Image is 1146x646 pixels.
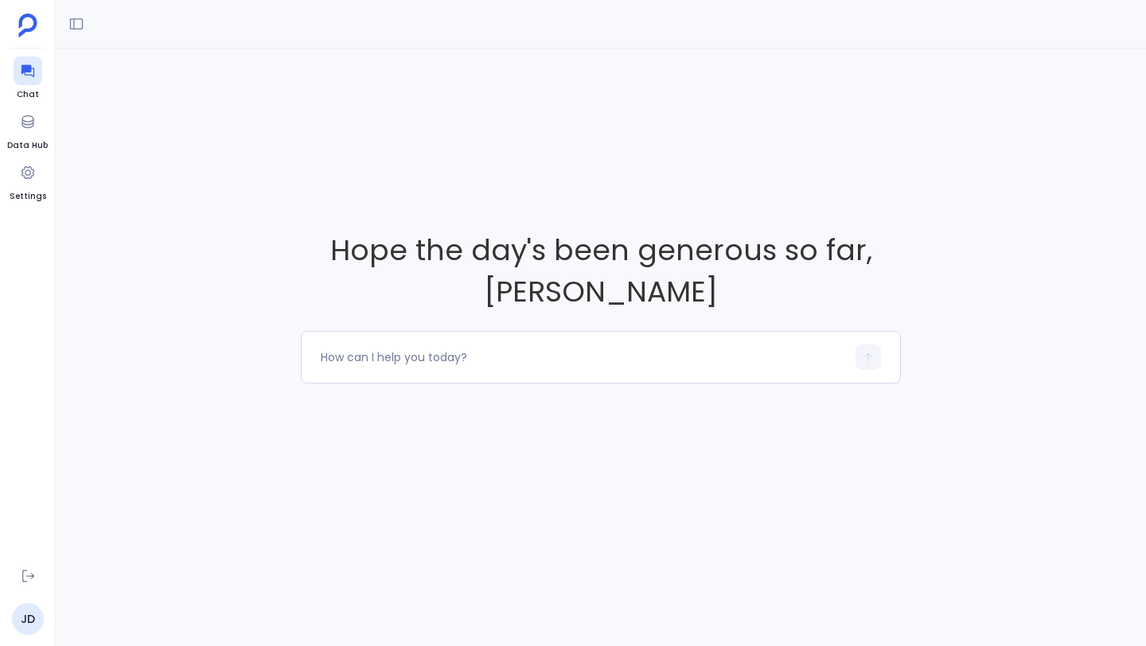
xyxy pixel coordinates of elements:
a: Settings [10,158,46,203]
span: Settings [10,190,46,203]
a: Data Hub [7,107,48,152]
img: petavue logo [18,14,37,37]
a: JD [12,603,44,635]
span: Hope the day's been generous so far , [PERSON_NAME] [301,230,901,312]
span: Data Hub [7,139,48,152]
a: Chat [14,56,42,101]
span: Chat [14,88,42,101]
